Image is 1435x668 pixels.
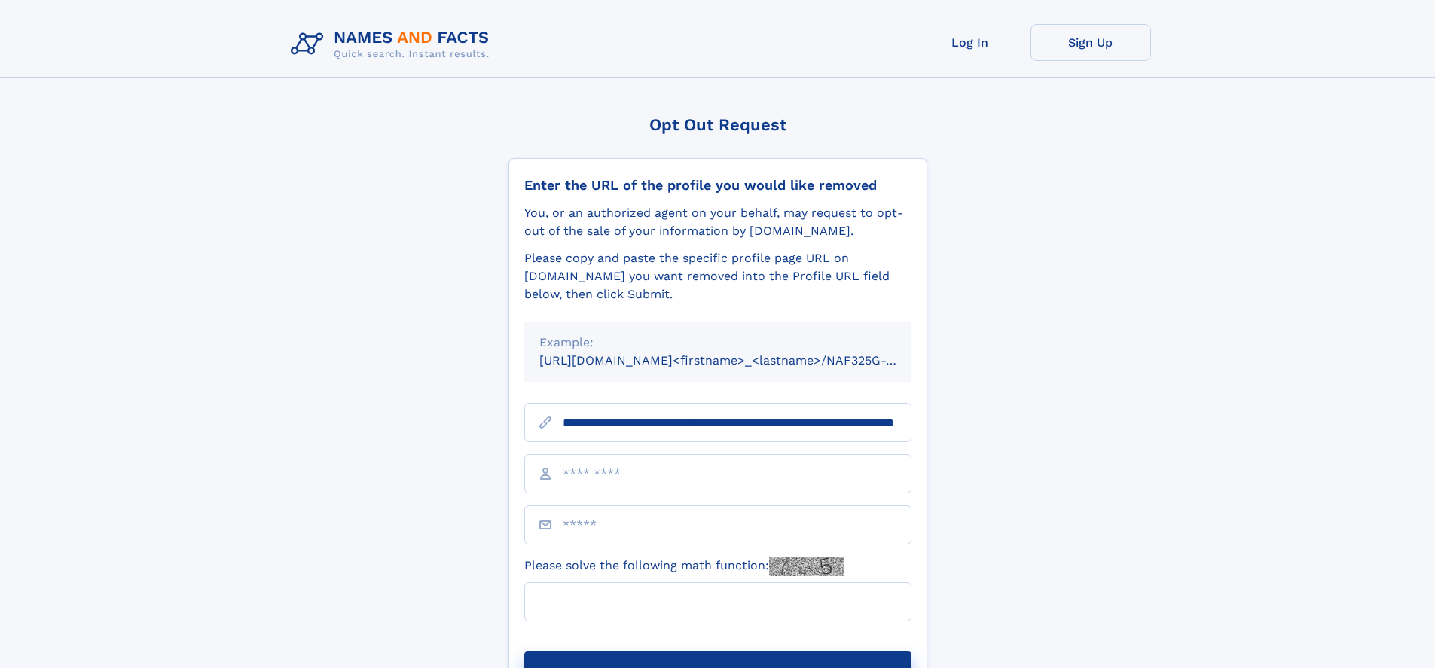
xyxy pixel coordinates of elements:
[524,204,911,240] div: You, or an authorized agent on your behalf, may request to opt-out of the sale of your informatio...
[285,24,502,65] img: Logo Names and Facts
[524,557,844,576] label: Please solve the following math function:
[1030,24,1151,61] a: Sign Up
[539,334,896,352] div: Example:
[524,249,911,303] div: Please copy and paste the specific profile page URL on [DOMAIN_NAME] you want removed into the Pr...
[524,177,911,194] div: Enter the URL of the profile you would like removed
[508,115,927,134] div: Opt Out Request
[539,353,940,368] small: [URL][DOMAIN_NAME]<firstname>_<lastname>/NAF325G-xxxxxxxx
[910,24,1030,61] a: Log In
